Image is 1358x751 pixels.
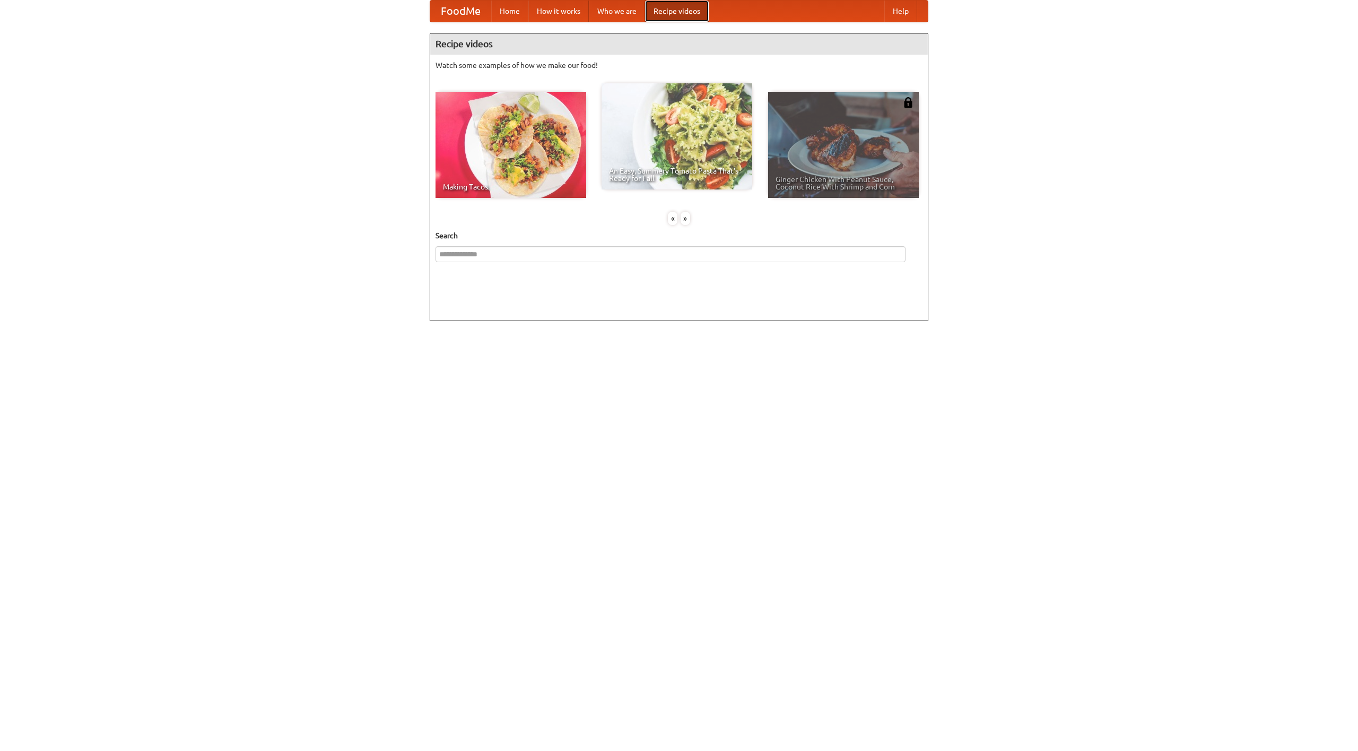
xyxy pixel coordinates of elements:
a: Help [884,1,917,22]
div: « [668,212,677,225]
a: FoodMe [430,1,491,22]
a: Making Tacos [436,92,586,198]
img: 483408.png [903,97,913,108]
h5: Search [436,230,922,241]
a: Recipe videos [645,1,709,22]
a: Home [491,1,528,22]
p: Watch some examples of how we make our food! [436,60,922,71]
a: Who we are [589,1,645,22]
a: How it works [528,1,589,22]
span: An Easy, Summery Tomato Pasta That's Ready for Fall [609,167,745,182]
div: » [681,212,690,225]
h4: Recipe videos [430,33,928,55]
span: Making Tacos [443,183,579,191]
a: An Easy, Summery Tomato Pasta That's Ready for Fall [602,83,752,189]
